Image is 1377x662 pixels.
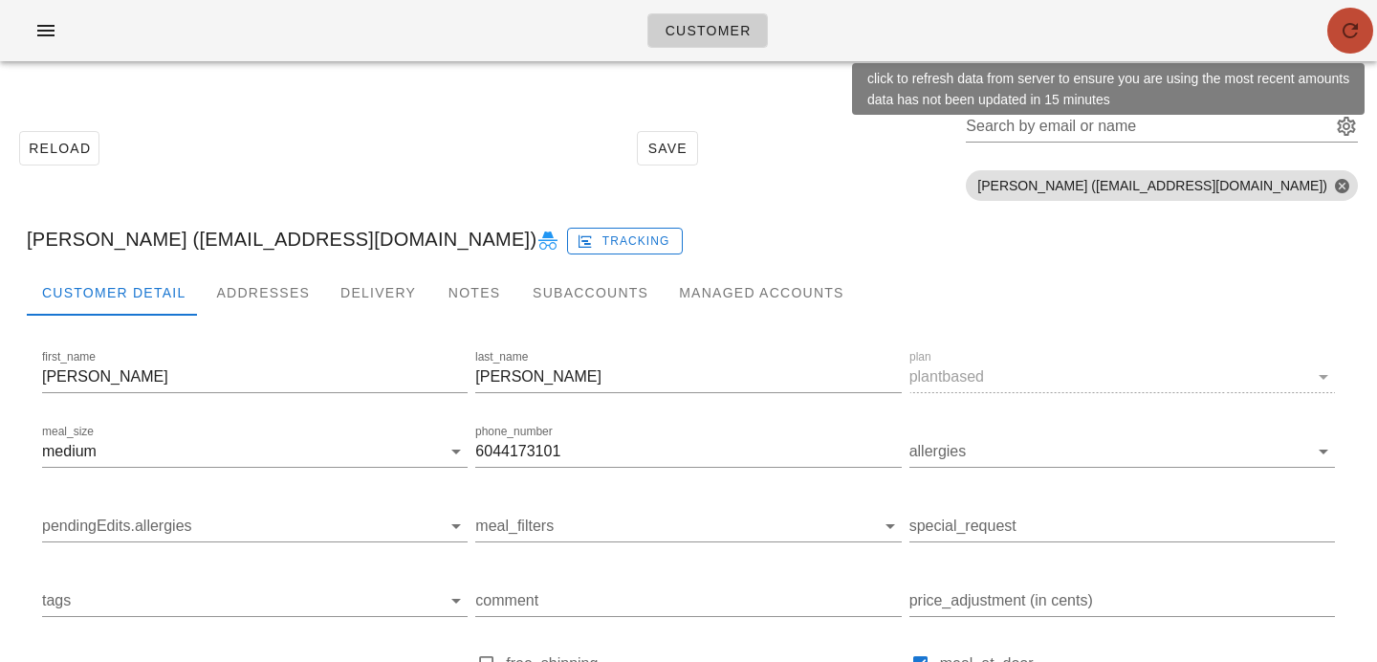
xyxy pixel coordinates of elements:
span: Reload [28,141,91,156]
span: Customer [664,23,751,38]
label: plan [909,350,931,364]
div: Customer Detail [27,270,201,316]
div: Managed Accounts [664,270,859,316]
div: allergies [909,436,1335,467]
div: meal_sizemedium [42,436,468,467]
div: Subaccounts [517,270,664,316]
div: [PERSON_NAME] ([EMAIL_ADDRESS][DOMAIN_NAME]) [11,209,1366,270]
span: Tracking [580,232,670,250]
button: Tracking [567,228,683,254]
button: Close [1333,177,1350,194]
label: first_name [42,350,96,364]
div: tags [42,585,468,616]
div: Notes [431,270,517,316]
a: Tracking [567,224,683,254]
button: Search by email or name appended action [1335,115,1358,138]
a: Customer [647,13,767,48]
button: Reload [19,131,99,165]
div: Delivery [325,270,431,316]
span: Save [645,141,689,156]
label: last_name [475,350,528,364]
div: meal_filters [475,511,901,541]
span: [PERSON_NAME] ([EMAIL_ADDRESS][DOMAIN_NAME]) [977,170,1346,201]
label: meal_size [42,425,94,439]
div: planplantbased [909,362,1335,392]
label: phone_number [475,425,553,439]
div: Addresses [201,270,325,316]
button: Save [637,131,698,165]
div: pendingEdits.allergies [42,511,468,541]
div: medium [42,443,97,460]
